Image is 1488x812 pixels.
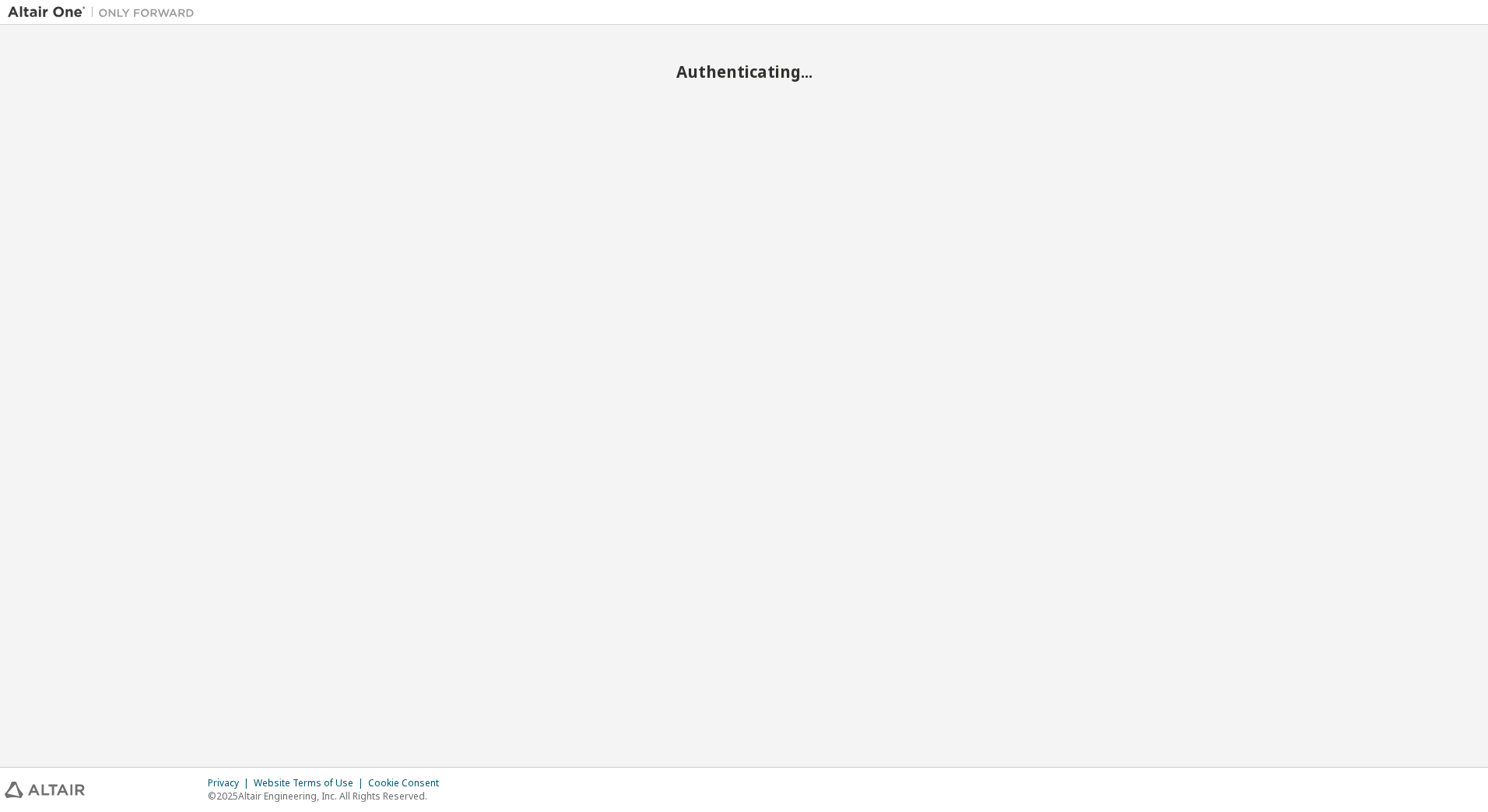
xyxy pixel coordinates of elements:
img: altair_logo.svg [5,782,85,798]
p: © 2025 Altair Engineering, Inc. All Rights Reserved. [208,789,448,803]
div: Website Terms of Use [254,777,368,789]
div: Privacy [208,777,254,789]
img: Altair One [8,5,202,20]
div: Cookie Consent [368,777,448,789]
h2: Authenticating... [8,61,1480,82]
